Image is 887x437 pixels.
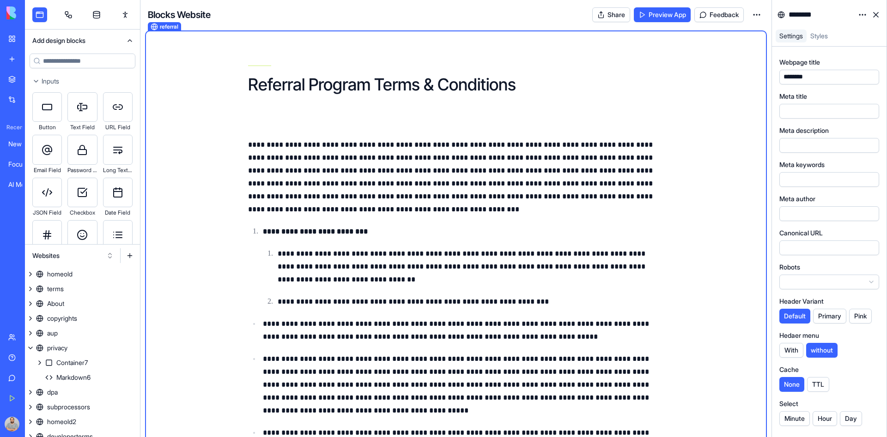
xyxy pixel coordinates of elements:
[25,311,140,326] a: copyrights
[25,296,140,311] a: About
[25,30,140,52] button: Add design blocks
[806,343,838,358] button: without
[8,180,34,189] div: AI Messaging Command Center
[3,175,40,194] a: AI Messaging Command Center
[807,377,829,392] button: TTL
[813,309,846,323] button: Primary
[779,160,825,169] label: Meta keywords
[779,58,820,67] label: Webpage title
[248,75,664,94] h1: Referral Program Terms & Conditions
[47,402,90,412] div: subprocessors
[807,30,832,42] a: Styles
[47,314,77,323] div: copyrights
[779,377,804,392] button: None
[28,248,118,263] button: Websites
[67,207,97,218] div: Checkbox
[634,7,691,22] a: Preview App
[32,165,62,176] div: Email Field
[779,32,803,40] span: Settings
[694,7,744,22] button: Feedback
[25,355,140,370] a: Container7
[3,155,40,174] a: Focus Timer
[103,165,133,176] div: Long Text Field
[779,263,800,272] label: Robots
[67,122,97,133] div: Text Field
[810,32,828,40] span: Styles
[6,6,64,19] img: logo
[25,341,140,355] a: privacy
[779,399,798,408] label: Select
[779,309,810,323] button: Default
[25,414,140,429] a: homeold2
[32,207,62,218] div: JSON Field
[56,358,88,367] div: Container7
[779,411,810,426] button: Minute
[47,388,58,397] div: dpa
[8,139,34,149] div: New App
[47,343,67,353] div: privacy
[3,135,40,153] a: New App
[103,207,133,218] div: Date Field
[779,228,823,238] label: Canonical URL
[813,411,837,426] button: Hour
[840,411,862,426] button: Day
[3,124,22,131] span: Recent
[56,373,91,382] div: Markdown6
[779,194,815,204] label: Meta author
[103,122,133,133] div: URL Field
[25,326,140,341] a: aup
[25,400,140,414] a: subprocessors
[25,74,140,89] button: Inputs
[148,8,211,21] h4: Blocks Website
[779,297,824,306] label: Header Variant
[25,370,140,385] a: Markdown6
[67,165,97,176] div: Password Field
[32,122,62,133] div: Button
[779,331,819,340] label: Hedaer menu
[25,267,140,281] a: homeold
[779,92,807,101] label: Meta title
[248,33,664,126] div: Referral Program Terms & Conditions
[47,299,64,308] div: About
[776,30,807,42] a: Settings
[47,329,58,338] div: aup
[25,281,140,296] a: terms
[47,417,76,426] div: homeold2
[47,269,73,279] div: homeold
[849,309,872,323] button: Pink
[779,365,799,374] label: Cache
[8,160,34,169] div: Focus Timer
[779,343,803,358] button: With
[5,417,19,431] img: ACg8ocINnUFOES7OJTbiXTGVx5LDDHjA4HP-TH47xk9VcrTT7fmeQxI=s96-c
[779,126,829,135] label: Meta description
[47,284,64,293] div: terms
[592,7,630,22] button: Share
[25,385,140,400] a: dpa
